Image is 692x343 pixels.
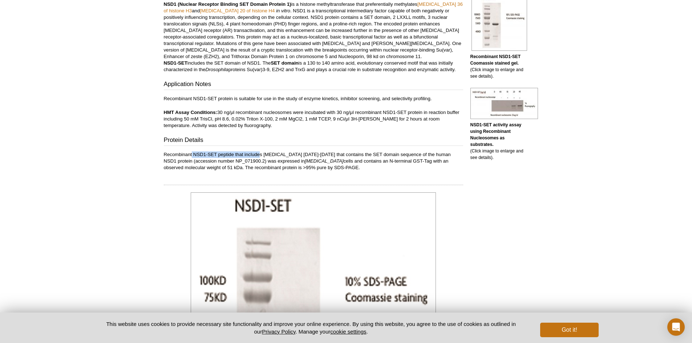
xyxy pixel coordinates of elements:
p: (Click image to enlarge and see details). [470,53,529,79]
i: Drosophila [206,67,228,72]
div: Open Intercom Messenger [667,318,685,336]
strong: HMT Assay Conditions: [164,110,218,115]
i: in vitro [276,8,290,13]
p: (Click image to enlarge and see details). [470,122,529,161]
p: 30 ng/μl recombinant nucleosomes were incubated with 30 ng/μl recombinant NSD1-SET protein in rea... [164,109,463,129]
p: Recombinant NSD1-SET peptide that includes [MEDICAL_DATA] [DATE]-[DATE] that contains the SET dom... [164,151,463,171]
a: [MEDICAL_DATA] 20 of histone H4 [200,8,275,13]
p: Recombinant NSD1-SET protein is suitable for use in the study of enzyme kinetics, inhibitor scree... [164,95,463,102]
img: NSD1-SET activity assay using Recombinant Nucleosomes as substrates. [470,88,538,119]
b: Recombinant NSD1-SET Coomassie stained gel. [470,54,521,66]
h3: Protein Details [164,136,463,146]
a: [MEDICAL_DATA] 36 of histone H3 [164,1,463,13]
b: NSD1-SET activity assay using Recombinant Nucleosomes as substrates. [470,122,522,147]
i: [MEDICAL_DATA] [305,158,344,164]
h3: Application Notes [164,80,463,90]
button: Got it! [540,323,598,337]
strong: NSD1 (Nuclear Receptor Binding SET Domain Protein 1) [164,1,291,7]
b: SET domain [271,60,298,66]
p: This website uses cookies to provide necessary site functionality and improve your online experie... [94,320,529,335]
button: cookie settings [330,328,366,335]
strong: NSD1-SET [164,60,187,66]
p: is a histone methyltransferase that preferentially methylates and . NSD1 is a transcriptional int... [164,1,463,73]
a: Privacy Policy [262,328,295,335]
